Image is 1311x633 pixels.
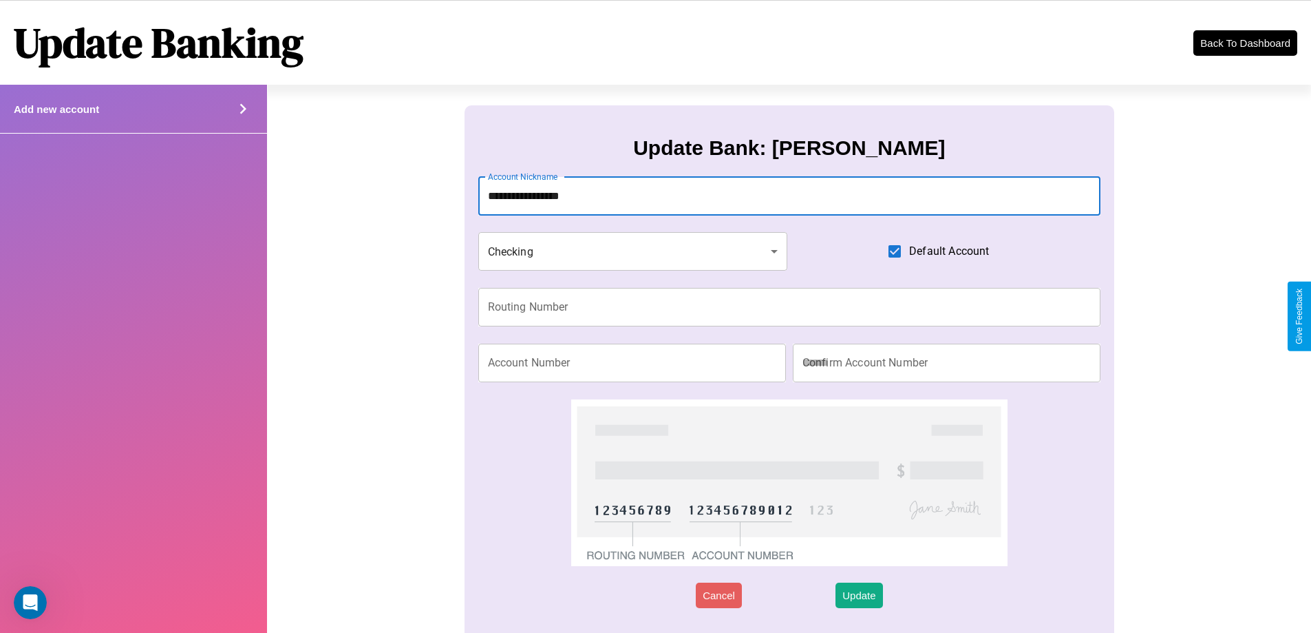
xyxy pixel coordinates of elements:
h3: Update Bank: [PERSON_NAME] [633,136,945,160]
h1: Update Banking [14,14,303,71]
iframe: Intercom live chat [14,586,47,619]
div: Give Feedback [1294,289,1304,344]
button: Back To Dashboard [1193,30,1297,56]
span: Default Account [909,243,989,260]
h4: Add new account [14,103,99,115]
label: Account Nickname [488,171,558,183]
button: Cancel [696,583,742,608]
button: Update [835,583,882,608]
img: check [571,399,1007,566]
div: Checking [478,232,788,271]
